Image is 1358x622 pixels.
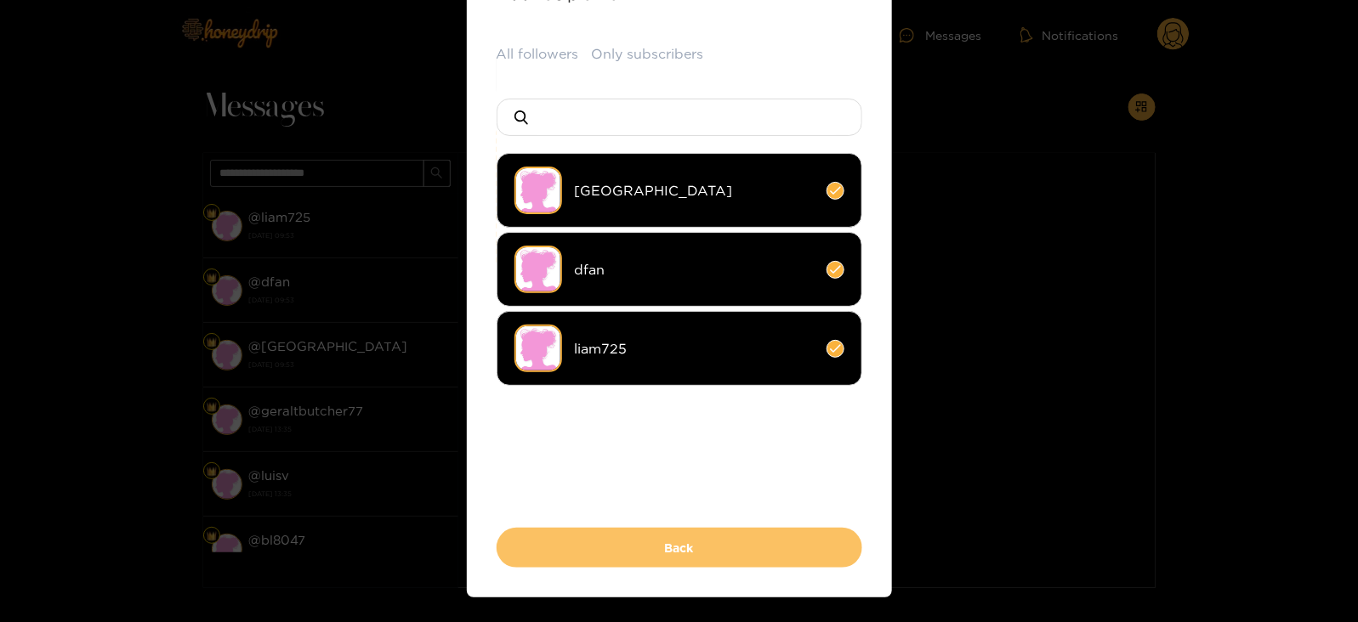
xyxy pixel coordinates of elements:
[575,260,814,280] span: dfan
[592,44,704,64] button: Only subscribers
[514,325,562,372] img: no-avatar.png
[497,44,579,64] button: All followers
[575,339,814,359] span: liam725
[514,246,562,293] img: no-avatar.png
[497,528,862,568] button: Back
[514,167,562,214] img: no-avatar.png
[575,181,814,201] span: [GEOGRAPHIC_DATA]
